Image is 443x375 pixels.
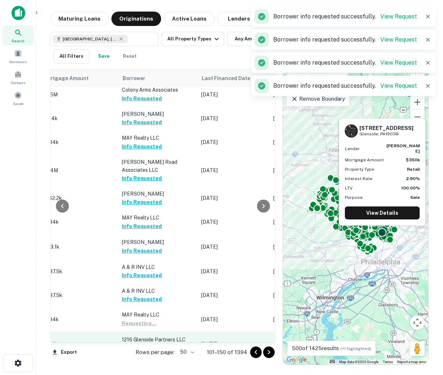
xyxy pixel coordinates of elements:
[2,47,34,66] a: Borrowers
[118,70,198,87] th: Borrower
[345,145,360,152] p: Lender
[201,267,266,275] p: [DATE]
[9,59,27,65] span: Borrowers
[2,67,34,87] a: Contacts
[227,32,278,46] button: Any Amount
[39,70,118,87] th: Mortgage Amount
[122,311,194,319] p: MAY Realty LLC
[380,59,417,66] a: View Request
[273,138,338,146] p: [DATE]
[43,267,115,275] p: $487.5k
[285,355,309,365] img: Google
[291,95,345,103] p: Remove Boundary
[201,166,266,174] p: [DATE]
[410,110,425,124] button: Zoom out
[122,214,194,222] p: MAY Realty LLC
[201,315,266,323] p: [DATE]
[273,35,417,44] p: Borrower info requested successfully.
[401,186,420,191] strong: 100.00%
[43,315,115,323] p: $984k
[201,91,266,99] p: [DATE]
[63,36,117,42] span: [GEOGRAPHIC_DATA], [GEOGRAPHIC_DATA], [GEOGRAPHIC_DATA]
[407,317,443,352] div: Chat Widget
[43,91,115,99] p: $8.5M
[340,346,371,351] span: (+1 highlighted)
[177,347,195,357] div: 50
[201,340,266,348] p: [DATE]
[198,70,270,87] th: Last Financed Date
[217,12,261,26] button: Lenders
[2,26,34,45] a: Search
[122,263,194,271] p: A & R INV LLC
[2,88,34,108] a: Saved
[122,158,194,174] p: [PERSON_NAME] Road Associates LLC
[406,157,420,162] strong: $350k
[345,157,384,163] p: Mortgage Amount
[50,12,108,26] button: Maturing Loans
[122,238,194,246] p: [PERSON_NAME]
[273,82,417,90] p: Borrower info requested successfully.
[345,175,372,182] p: Interest Rate
[12,38,25,44] span: Search
[122,118,162,127] button: Info Requested
[122,295,162,304] button: Info Requested
[250,346,262,358] button: Go to previous page
[201,291,266,299] p: [DATE]
[273,58,417,67] p: Borrower info requested successfully.
[43,243,115,251] p: $119.1k
[383,360,393,364] a: Terms
[273,243,338,251] p: [DATE]
[283,70,428,365] div: 0 0
[122,336,194,344] p: 1216 Glenside Partners LLC
[263,346,275,358] button: Go to next page
[273,315,338,323] p: [DATE]
[111,12,161,26] button: Originations
[136,348,174,357] p: Rows per page:
[202,74,260,83] span: Last Financed Date
[201,138,266,146] p: [DATE]
[406,176,420,181] strong: 2.90%
[161,32,224,46] button: All Property Types
[345,185,353,191] p: LTV
[122,86,194,94] p: Colony Arms Associates
[292,344,371,353] p: 500 of 1425 results
[43,218,115,226] p: $984k
[122,142,162,151] button: Info Requested
[53,49,89,64] button: All Filters
[43,340,115,348] p: $350k
[122,247,162,255] button: Info Requested
[273,114,338,122] p: [DATE]
[345,206,420,219] a: View Details
[13,101,23,106] span: Saved
[50,347,79,358] button: Export
[207,348,247,357] p: 101–150 of 1394
[122,287,194,295] p: A & R INV LLC
[122,271,162,280] button: Info Requested
[122,190,194,198] p: [PERSON_NAME]
[122,222,162,231] button: Info Requested
[330,360,335,363] button: Keyboard shortcuts
[410,95,425,109] button: Zoom in
[359,131,413,138] p: Glenside, PA19038
[92,49,115,64] button: Save your search to get updates of matches that match your search criteria.
[345,166,374,173] p: Property Type
[359,125,413,131] h6: [STREET_ADDRESS]
[164,12,214,26] button: Active Loans
[201,194,266,202] p: [DATE]
[43,291,115,299] p: $487.5k
[339,360,378,364] span: Map data ©2025 Google
[43,114,115,122] p: $314k
[123,74,145,83] span: Borrower
[118,49,141,64] button: Reset
[410,315,425,330] button: Map camera controls
[407,167,420,172] strong: Retail
[285,355,309,365] a: Open this area in Google Maps (opens a new window)
[201,243,266,251] p: [DATE]
[380,13,417,20] a: View Request
[43,138,115,146] p: $984k
[273,12,417,21] p: Borrower info requested successfully.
